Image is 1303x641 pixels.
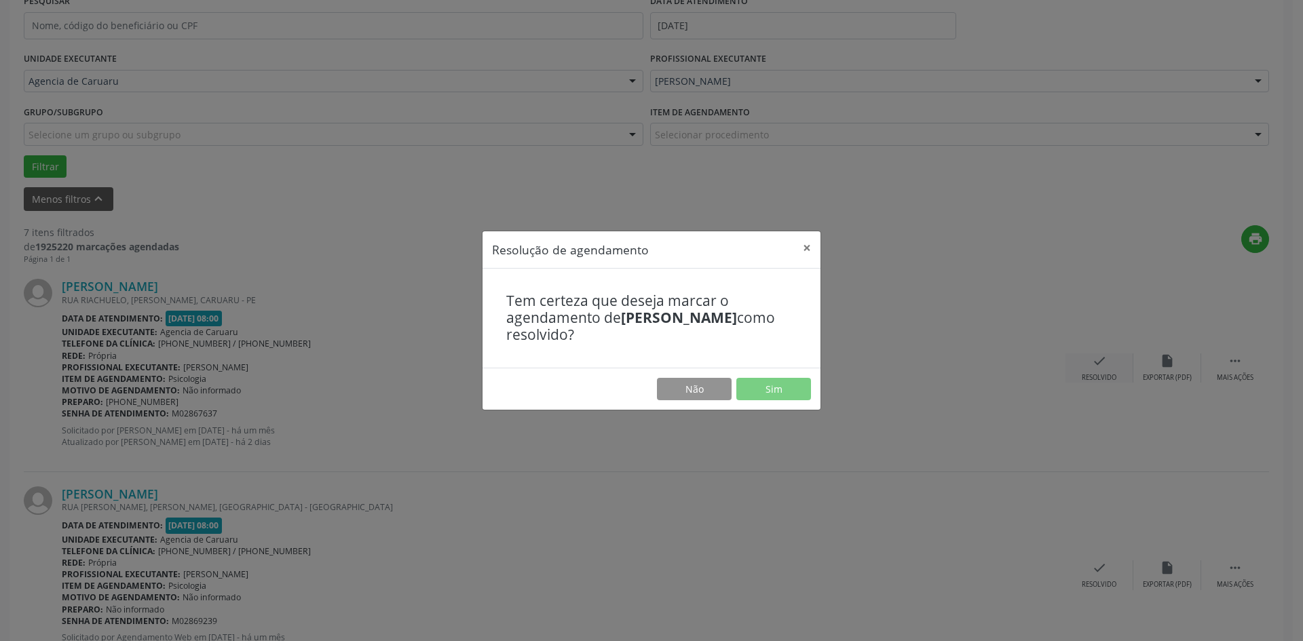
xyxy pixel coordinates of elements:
[736,378,811,401] button: Sim
[657,378,732,401] button: Não
[621,308,737,327] b: [PERSON_NAME]
[492,241,649,258] h5: Resolução de agendamento
[793,231,820,265] button: Close
[506,292,797,344] h4: Tem certeza que deseja marcar o agendamento de como resolvido?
